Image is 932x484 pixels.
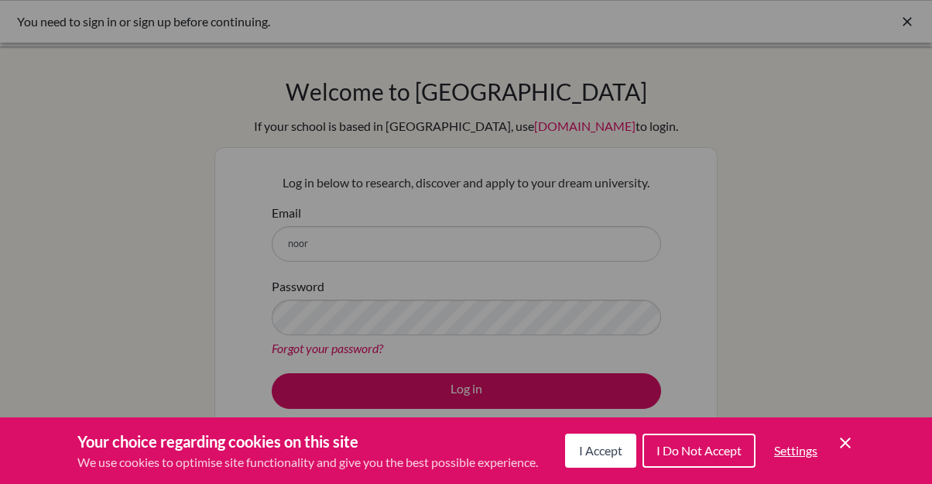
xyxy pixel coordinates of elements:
button: I Accept [565,434,636,468]
h3: Your choice regarding cookies on this site [77,430,538,453]
button: Save and close [836,434,855,452]
button: I Do Not Accept [642,434,756,468]
span: I Do Not Accept [656,443,742,458]
p: We use cookies to optimise site functionality and give you the best possible experience. [77,453,538,472]
button: Settings [762,435,830,466]
span: Settings [774,443,817,458]
span: I Accept [579,443,622,458]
